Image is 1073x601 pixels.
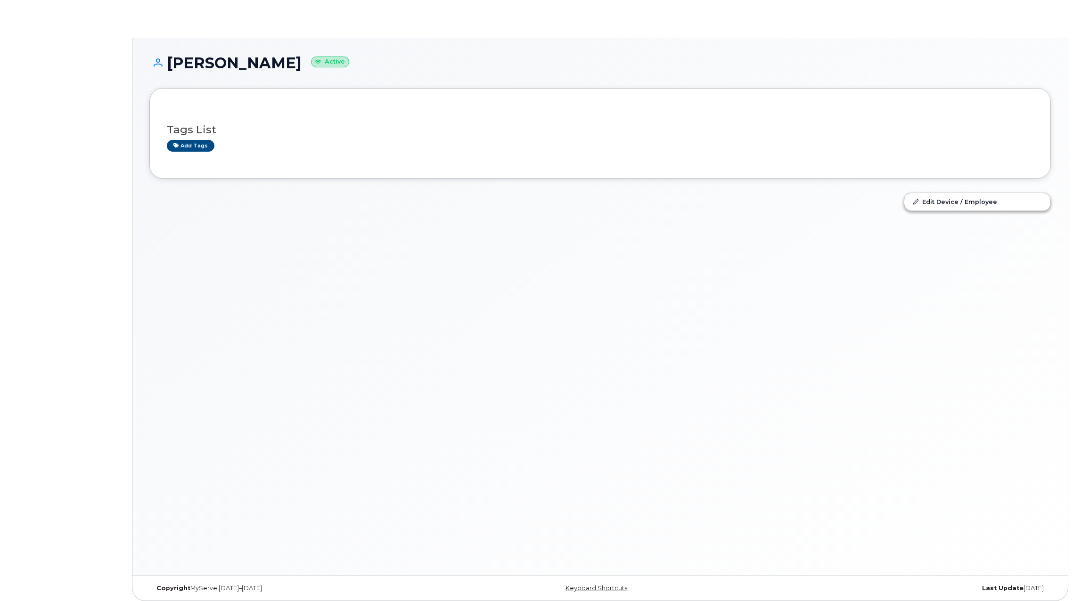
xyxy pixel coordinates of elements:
[167,140,214,152] a: Add tags
[311,57,349,67] small: Active
[149,585,450,592] div: MyServe [DATE]–[DATE]
[167,124,1033,136] h3: Tags List
[156,585,190,592] strong: Copyright
[750,585,1051,592] div: [DATE]
[565,585,627,592] a: Keyboard Shortcuts
[982,585,1024,592] strong: Last Update
[904,193,1050,210] a: Edit Device / Employee
[149,55,1051,71] h1: [PERSON_NAME]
